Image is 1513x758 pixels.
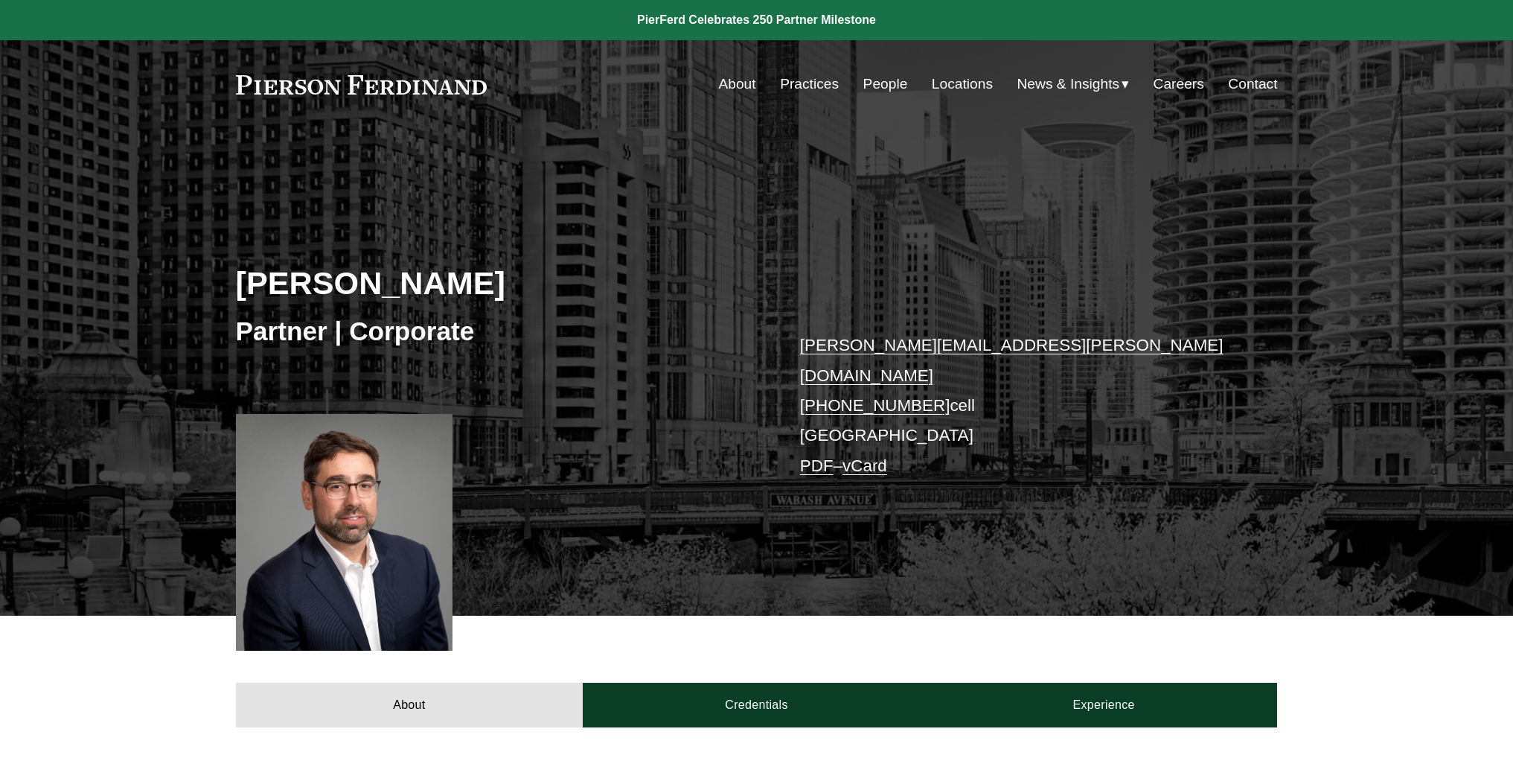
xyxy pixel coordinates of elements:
[583,683,930,727] a: Credentials
[236,264,757,302] h2: [PERSON_NAME]
[800,336,1223,384] a: [PERSON_NAME][EMAIL_ADDRESS][PERSON_NAME][DOMAIN_NAME]
[780,70,839,98] a: Practices
[863,70,908,98] a: People
[1228,70,1277,98] a: Contact
[800,396,950,415] a: [PHONE_NUMBER]
[932,70,993,98] a: Locations
[842,456,887,475] a: vCard
[1017,71,1120,98] span: News & Insights
[1017,70,1130,98] a: folder dropdown
[236,683,583,727] a: About
[930,683,1278,727] a: Experience
[236,315,757,348] h3: Partner | Corporate
[718,70,755,98] a: About
[800,456,834,475] a: PDF
[1154,70,1204,98] a: Careers
[800,331,1234,481] p: cell [GEOGRAPHIC_DATA] –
